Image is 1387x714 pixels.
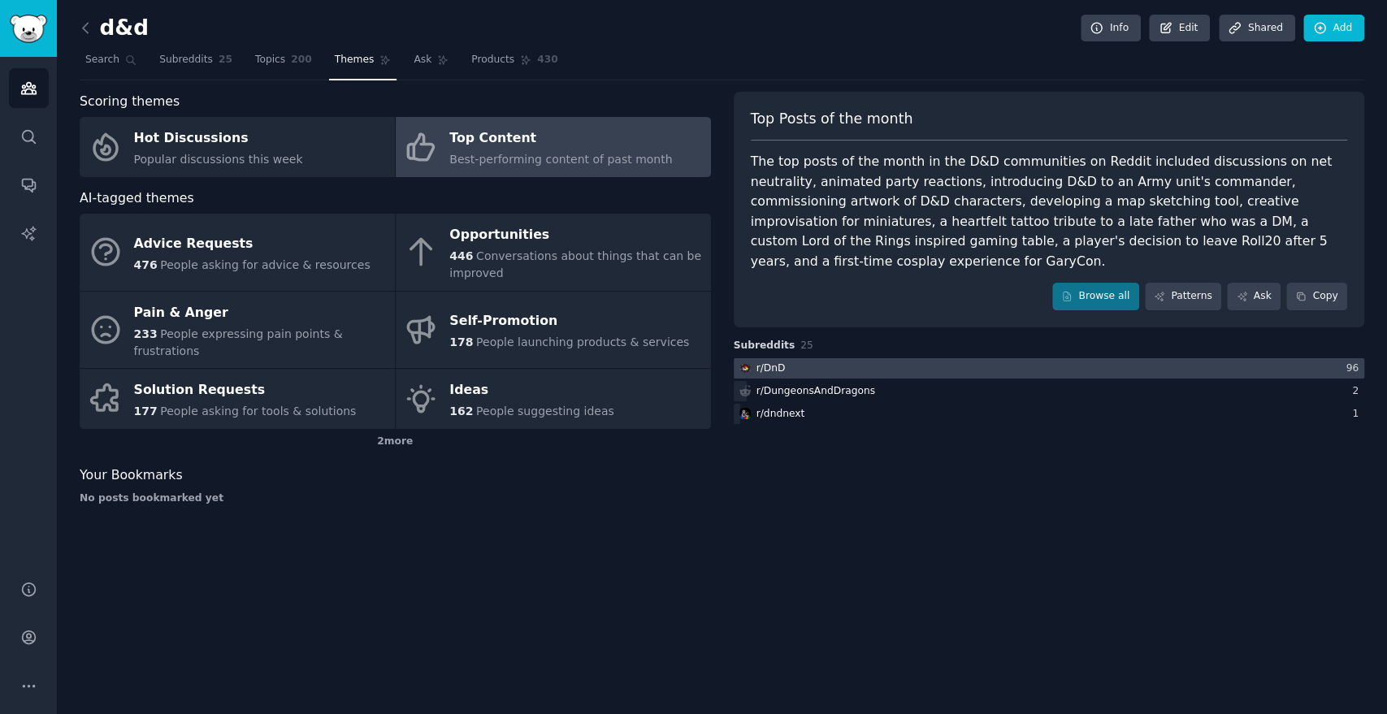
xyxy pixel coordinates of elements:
span: 430 [537,53,558,67]
div: No posts bookmarked yet [80,491,711,506]
a: Advice Requests476People asking for advice & resources [80,214,395,291]
span: People asking for advice & resources [160,258,370,271]
div: 96 [1346,361,1364,376]
div: Solution Requests [134,378,357,404]
a: Patterns [1145,283,1221,310]
a: Top ContentBest-performing content of past month [396,117,711,177]
span: 162 [449,405,473,418]
span: Conversations about things that can be improved [449,249,701,279]
img: dndnext [739,408,751,419]
button: Copy [1286,283,1347,310]
a: Topics200 [249,47,318,80]
span: Best-performing content of past month [449,153,672,166]
span: 25 [800,340,813,351]
a: Pain & Anger233People expressing pain points & frustrations [80,292,395,369]
a: Shared [1219,15,1295,42]
span: Subreddits [734,339,795,353]
a: Solution Requests177People asking for tools & solutions [80,369,395,429]
a: Info [1081,15,1141,42]
a: Opportunities446Conversations about things that can be improved [396,214,711,291]
img: GummySearch logo [10,15,47,43]
a: Ask [408,47,454,80]
a: r/DungeonsAndDragons2 [734,381,1365,401]
span: Products [471,53,514,67]
span: Scoring themes [80,92,180,112]
a: Edit [1149,15,1210,42]
div: Advice Requests [134,231,371,257]
a: Browse all [1052,283,1139,310]
span: Top Posts of the month [751,109,913,129]
a: Add [1303,15,1364,42]
a: dndnextr/dndnext1 [734,404,1365,424]
a: Hot DiscussionsPopular discussions this week [80,117,395,177]
a: Ask [1227,283,1281,310]
a: Subreddits25 [154,47,238,80]
div: 2 [1352,384,1364,399]
div: Pain & Anger [134,300,387,326]
div: Top Content [449,126,672,152]
span: Your Bookmarks [80,465,183,486]
div: r/ DungeonsAndDragons [756,384,875,399]
span: 25 [219,53,232,67]
div: 2 more [80,429,711,455]
span: People asking for tools & solutions [160,405,356,418]
img: DnD [739,362,751,374]
span: Topics [255,53,285,67]
a: Self-Promotion178People launching products & services [396,292,711,369]
span: Ask [414,53,431,67]
div: Opportunities [449,223,702,249]
a: DnDr/DnD96 [734,358,1365,379]
div: r/ dndnext [756,407,805,422]
a: Products430 [466,47,563,80]
div: Ideas [449,378,613,404]
span: 233 [134,327,158,340]
div: The top posts of the month in the D&D communities on Reddit included discussions on net neutralit... [751,152,1348,271]
span: AI-tagged themes [80,188,194,209]
span: 446 [449,249,473,262]
span: People expressing pain points & frustrations [134,327,343,357]
span: Popular discussions this week [134,153,303,166]
div: 1 [1352,407,1364,422]
div: r/ DnD [756,361,786,376]
h2: d&d [80,15,149,41]
span: Search [85,53,119,67]
span: Themes [335,53,375,67]
span: Subreddits [159,53,213,67]
a: Themes [329,47,397,80]
span: 476 [134,258,158,271]
a: Search [80,47,142,80]
span: People suggesting ideas [476,405,614,418]
div: Self-Promotion [449,309,689,335]
a: Ideas162People suggesting ideas [396,369,711,429]
div: Hot Discussions [134,126,303,152]
span: 178 [449,335,473,348]
span: 177 [134,405,158,418]
span: 200 [291,53,312,67]
span: People launching products & services [476,335,689,348]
